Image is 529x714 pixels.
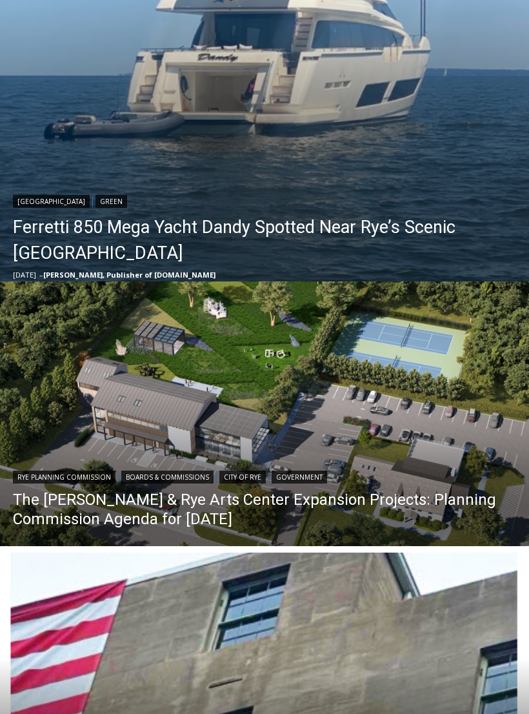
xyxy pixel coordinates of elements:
div: "[PERSON_NAME]'s draw is the fine variety of pristine raw fish kept on hand" [133,81,190,154]
div: | [13,192,523,208]
a: [GEOGRAPHIC_DATA] [13,195,90,208]
a: The [PERSON_NAME] & Rye Arts Center Expansion Projects: Planning Commission Agenda for [DATE] [13,490,516,529]
time: [DATE] [13,270,36,280]
span: – [39,270,43,280]
a: [PERSON_NAME], Publisher of [DOMAIN_NAME] [43,270,215,280]
a: City of Rye [219,471,266,484]
div: | | | [13,468,516,484]
a: Open Tues. - Sun. [PHONE_NUMBER] [1,130,130,161]
a: Government [272,471,327,484]
a: Green [95,195,127,208]
span: Open Tues. - Sun. [PHONE_NUMBER] [4,133,126,182]
a: Boards & Commissions [121,471,214,484]
a: Rye Planning Commission [13,471,115,484]
a: Ferretti 850 Mega Yacht Dandy Spotted Near Rye’s Scenic [GEOGRAPHIC_DATA] [13,214,523,266]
